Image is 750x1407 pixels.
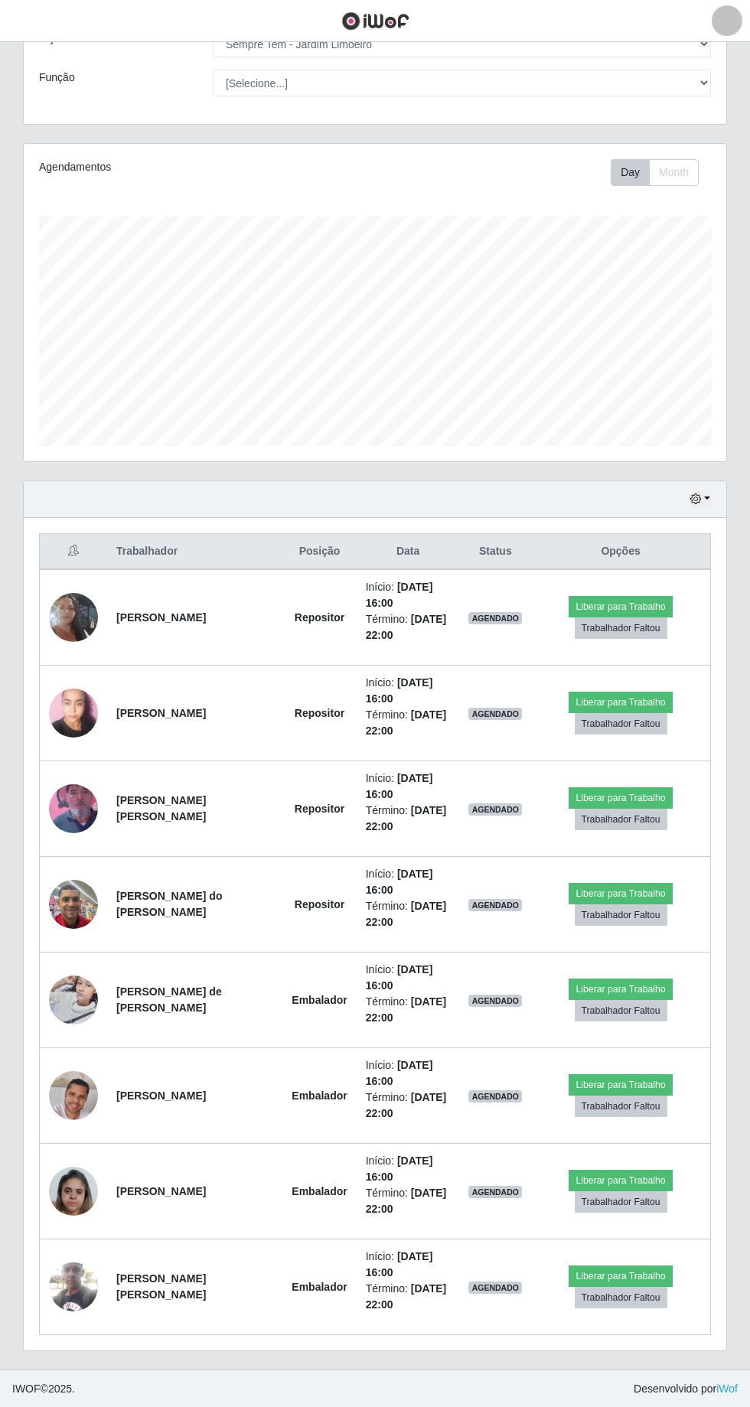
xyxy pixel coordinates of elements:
th: Trabalhador [107,534,282,570]
strong: Repositor [295,611,344,624]
li: Início: [366,675,451,707]
strong: Repositor [295,707,344,719]
time: [DATE] 16:00 [366,581,433,609]
div: Agendamentos [39,159,305,175]
button: Trabalhador Faltou [575,1191,667,1213]
strong: [PERSON_NAME] [116,1185,206,1197]
li: Término: [366,707,451,739]
img: 1750798204685.jpeg [49,680,98,745]
button: Liberar para Trabalho [569,692,672,713]
span: Desenvolvido por [634,1381,738,1397]
img: 1756170415861.jpeg [49,1254,98,1319]
strong: Embalador [292,1089,347,1102]
button: Day [611,159,650,186]
strong: [PERSON_NAME] [PERSON_NAME] [116,794,206,822]
li: Início: [366,1153,451,1185]
time: [DATE] 16:00 [366,868,433,896]
strong: Repositor [295,898,344,910]
li: Início: [366,866,451,898]
img: CoreUI Logo [341,11,409,31]
button: Liberar para Trabalho [569,979,672,1000]
button: Month [649,159,699,186]
span: AGENDADO [468,995,522,1007]
span: AGENDADO [468,612,522,624]
li: Início: [366,1057,451,1089]
li: Início: [366,579,451,611]
time: [DATE] 16:00 [366,772,433,800]
img: 1750278821338.jpeg [49,574,98,661]
span: AGENDADO [468,1282,522,1294]
time: [DATE] 16:00 [366,676,433,705]
li: Término: [366,994,451,1026]
button: Liberar para Trabalho [569,596,672,617]
strong: [PERSON_NAME] [116,1089,206,1102]
button: Liberar para Trabalho [569,1265,672,1287]
button: Trabalhador Faltou [575,1000,667,1021]
strong: Embalador [292,1185,347,1197]
span: AGENDADO [468,803,522,816]
img: 1755736847317.jpeg [49,1158,98,1223]
time: [DATE] 16:00 [366,1155,433,1183]
span: AGENDADO [468,1186,522,1198]
li: Início: [366,1249,451,1281]
li: Início: [366,962,451,994]
button: Trabalhador Faltou [575,617,667,639]
time: [DATE] 16:00 [366,1250,433,1278]
img: 1755630151644.jpeg [49,1052,98,1139]
strong: Embalador [292,994,347,1006]
span: AGENDADO [468,1090,522,1102]
li: Término: [366,1185,451,1217]
time: [DATE] 16:00 [366,1059,433,1087]
div: First group [611,159,699,186]
button: Trabalhador Faltou [575,713,667,734]
strong: [PERSON_NAME] [PERSON_NAME] [116,1272,206,1301]
strong: [PERSON_NAME] do [PERSON_NAME] [116,890,222,918]
button: Trabalhador Faltou [575,1096,667,1117]
th: Opções [531,534,710,570]
button: Liberar para Trabalho [569,1170,672,1191]
button: Trabalhador Faltou [575,904,667,926]
li: Término: [366,898,451,930]
span: IWOF [12,1383,41,1395]
strong: Embalador [292,1281,347,1293]
button: Liberar para Trabalho [569,883,672,904]
button: Trabalhador Faltou [575,1287,667,1308]
button: Liberar para Trabalho [569,787,672,809]
time: [DATE] 16:00 [366,963,433,992]
button: Trabalhador Faltou [575,809,667,830]
span: AGENDADO [468,708,522,720]
th: Posição [282,534,356,570]
a: iWof [716,1383,738,1395]
div: Toolbar with button groups [611,159,711,186]
img: 1752676731308.jpeg [49,871,98,936]
strong: [PERSON_NAME] [116,707,206,719]
li: Início: [366,770,451,803]
strong: Repositor [295,803,344,815]
li: Término: [366,611,451,643]
span: © 2025 . [12,1381,75,1397]
li: Término: [366,1281,451,1313]
th: Status [459,534,531,570]
label: Função [39,70,75,86]
th: Data [357,534,460,570]
button: Liberar para Trabalho [569,1074,672,1096]
strong: [PERSON_NAME] [116,611,206,624]
img: 1755028690244.jpeg [49,967,98,1032]
li: Término: [366,1089,451,1122]
strong: [PERSON_NAME] de [PERSON_NAME] [116,985,222,1014]
li: Término: [366,803,451,835]
img: 1752090635186.jpeg [49,765,98,852]
span: AGENDADO [468,899,522,911]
